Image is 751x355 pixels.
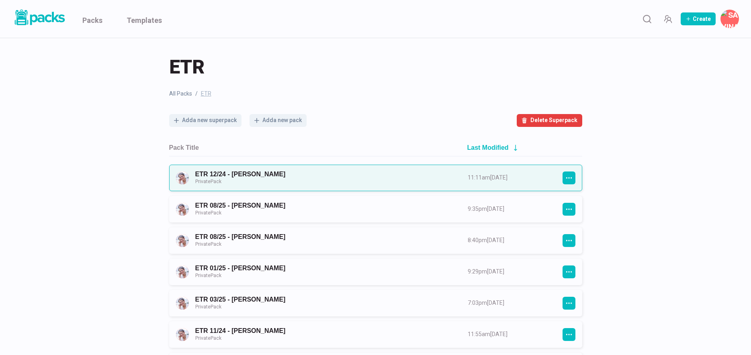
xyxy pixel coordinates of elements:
[12,8,66,30] a: Packs logo
[169,114,241,127] button: Adda new superpack
[720,10,739,28] button: Savina Tilmann
[201,90,211,98] span: ETR
[517,114,582,127] button: Delete Superpack
[169,90,192,98] a: All Packs
[639,11,655,27] button: Search
[195,90,198,98] span: /
[169,90,582,98] nav: breadcrumb
[660,11,676,27] button: Manage Team Invites
[12,8,66,27] img: Packs logo
[169,54,205,80] span: ETR
[250,114,307,127] button: Adda new pack
[169,144,199,151] h2: Pack Title
[467,144,509,151] h2: Last Modified
[681,12,716,25] button: Create Pack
